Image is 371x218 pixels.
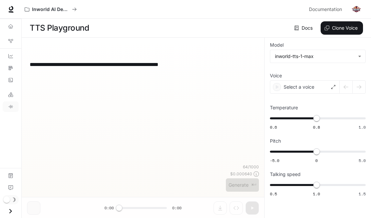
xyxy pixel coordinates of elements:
p: Select a voice [284,84,314,90]
span: Documentation [309,5,342,14]
a: Documentation [3,170,19,181]
a: Feedback [3,182,19,193]
a: Overview [3,21,19,32]
button: Clone Voice [321,21,363,35]
p: Voice [270,73,282,78]
span: 0 [315,158,318,163]
span: 0.8 [313,124,320,130]
a: Docs [293,21,315,35]
p: Temperature [270,105,298,110]
a: LLM Playground [3,89,19,100]
span: 1.0 [359,124,366,130]
span: -5.0 [270,158,279,163]
button: Open drawer [3,204,18,218]
img: User avatar [352,5,361,14]
a: Graph Registry [3,36,19,46]
button: User avatar [350,3,363,16]
p: Inworld AI Demos [32,7,69,12]
span: Dark mode toggle [3,196,10,203]
a: Dashboards [3,51,19,61]
a: TTS Playground [3,101,19,112]
a: Logs [3,75,19,85]
a: Documentation [306,3,347,16]
div: inworld-tts-1-max [270,50,365,63]
p: Pitch [270,139,281,143]
h1: TTS Playground [30,21,89,35]
p: Model [270,43,284,47]
span: 1.5 [359,191,366,197]
p: Talking speed [270,172,301,177]
button: All workspaces [22,3,80,16]
a: Traces [3,63,19,73]
p: $ 0.000640 [230,171,252,177]
span: 0.6 [270,124,277,130]
span: 1.0 [313,191,320,197]
span: 0.5 [270,191,277,197]
div: inworld-tts-1-max [275,53,355,60]
span: 5.0 [359,158,366,163]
